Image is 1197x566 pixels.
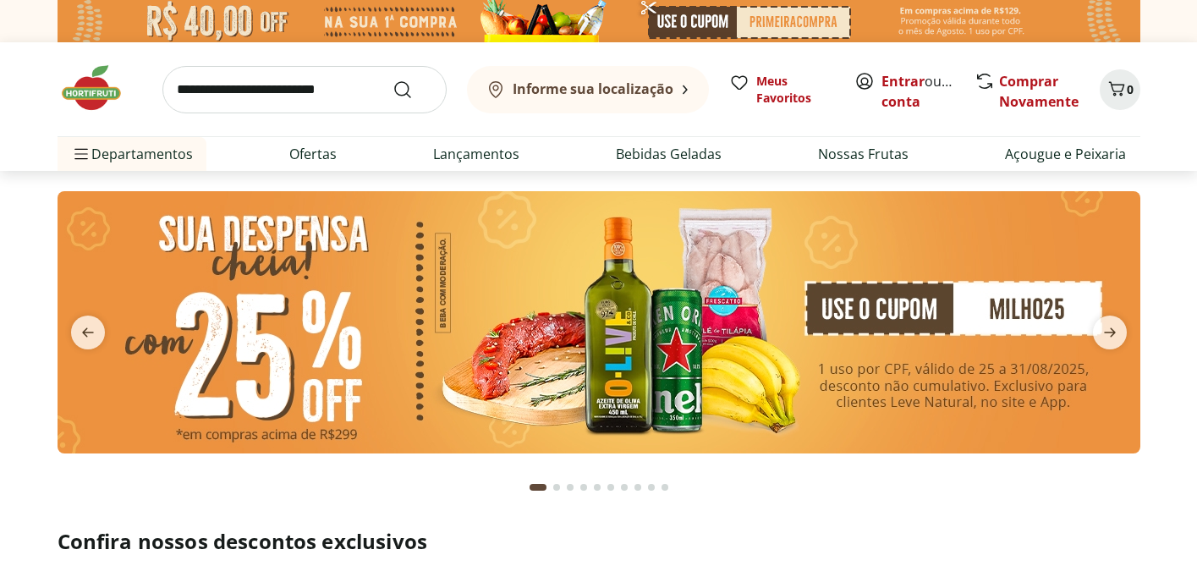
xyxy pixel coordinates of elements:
button: Carrinho [1100,69,1140,110]
button: Informe sua localização [467,66,709,113]
button: Current page from fs-carousel [526,467,550,508]
a: Comprar Novamente [999,72,1079,111]
img: Hortifruti [58,63,142,113]
button: Go to page 5 from fs-carousel [590,467,604,508]
b: Informe sua localização [513,80,673,98]
span: Departamentos [71,134,193,174]
a: Nossas Frutas [818,144,909,164]
a: Meus Favoritos [729,73,834,107]
a: Açougue e Peixaria [1005,144,1126,164]
a: Entrar [881,72,925,91]
input: search [162,66,447,113]
button: next [1079,316,1140,349]
button: Submit Search [393,80,433,100]
button: previous [58,316,118,349]
button: Go to page 2 from fs-carousel [550,467,563,508]
span: ou [881,71,957,112]
button: Go to page 9 from fs-carousel [645,467,658,508]
a: Lançamentos [433,144,519,164]
span: Meus Favoritos [756,73,834,107]
h2: Confira nossos descontos exclusivos [58,528,1140,555]
button: Go to page 6 from fs-carousel [604,467,618,508]
button: Go to page 3 from fs-carousel [563,467,577,508]
a: Criar conta [881,72,975,111]
button: Go to page 4 from fs-carousel [577,467,590,508]
button: Go to page 8 from fs-carousel [631,467,645,508]
a: Ofertas [289,144,337,164]
button: Go to page 10 from fs-carousel [658,467,672,508]
span: 0 [1127,81,1134,97]
img: cupom [58,191,1140,453]
button: Go to page 7 from fs-carousel [618,467,631,508]
a: Bebidas Geladas [616,144,722,164]
button: Menu [71,134,91,174]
